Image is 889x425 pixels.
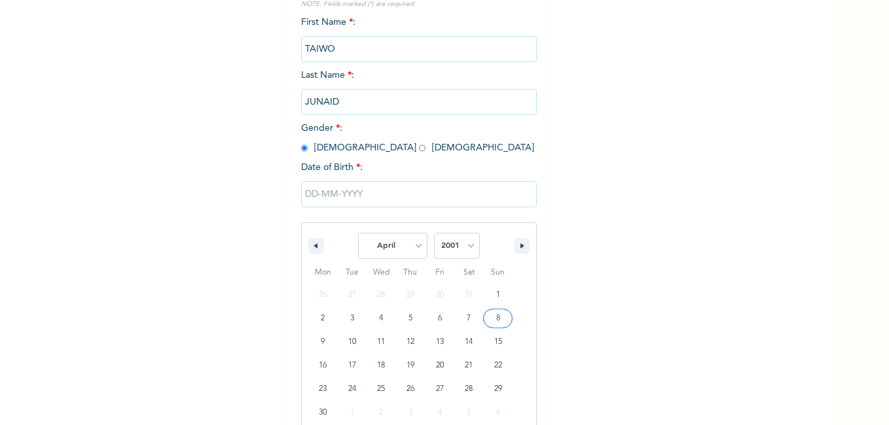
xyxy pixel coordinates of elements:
span: Sun [483,262,513,283]
button: 9 [308,330,338,354]
span: Last Name : [301,71,537,107]
button: 22 [483,354,513,377]
input: DD-MM-YYYY [301,181,537,207]
button: 13 [425,330,454,354]
span: 9 [321,330,325,354]
span: Sat [454,262,484,283]
button: 26 [396,377,426,401]
span: 29 [494,377,502,401]
span: Gender : [DEMOGRAPHIC_DATA] [DEMOGRAPHIC_DATA] [301,124,534,152]
span: 26 [407,377,414,401]
span: Wed [367,262,396,283]
span: 23 [319,377,327,401]
button: 18 [367,354,396,377]
button: 1 [483,283,513,307]
button: 6 [425,307,454,330]
button: 2 [308,307,338,330]
button: 25 [367,377,396,401]
span: 14 [465,330,473,354]
span: 18 [377,354,385,377]
button: 15 [483,330,513,354]
span: 7 [467,307,471,330]
span: Thu [396,262,426,283]
span: 3 [350,307,354,330]
button: 23 [308,377,338,401]
span: 15 [494,330,502,354]
span: 1 [496,283,500,307]
button: 16 [308,354,338,377]
button: 4 [367,307,396,330]
button: 24 [338,377,367,401]
span: 17 [348,354,356,377]
span: 25 [377,377,385,401]
span: Tue [338,262,367,283]
span: 12 [407,330,414,354]
span: First Name : [301,18,537,54]
span: Mon [308,262,338,283]
button: 30 [308,401,338,424]
input: Enter your first name [301,36,537,62]
button: 19 [396,354,426,377]
span: 6 [438,307,442,330]
button: 27 [425,377,454,401]
button: 14 [454,330,484,354]
span: Date of Birth : [301,161,363,175]
span: 2 [321,307,325,330]
button: 5 [396,307,426,330]
span: 13 [436,330,444,354]
span: 24 [348,377,356,401]
span: 22 [494,354,502,377]
span: Fri [425,262,454,283]
span: 11 [377,330,385,354]
button: 7 [454,307,484,330]
input: Enter your last name [301,89,537,115]
button: 17 [338,354,367,377]
span: 8 [496,307,500,330]
button: 29 [483,377,513,401]
button: 10 [338,330,367,354]
span: 27 [436,377,444,401]
span: 21 [465,354,473,377]
span: 5 [408,307,412,330]
button: 21 [454,354,484,377]
span: 16 [319,354,327,377]
button: 3 [338,307,367,330]
button: 12 [396,330,426,354]
span: 20 [436,354,444,377]
span: 4 [379,307,383,330]
button: 28 [454,377,484,401]
span: 28 [465,377,473,401]
span: 30 [319,401,327,424]
button: 8 [483,307,513,330]
span: 19 [407,354,414,377]
button: 11 [367,330,396,354]
span: 10 [348,330,356,354]
button: 20 [425,354,454,377]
